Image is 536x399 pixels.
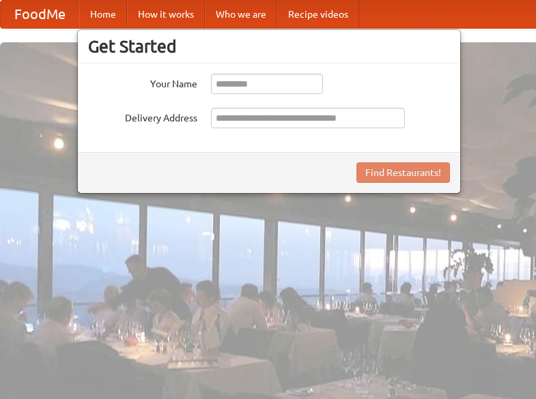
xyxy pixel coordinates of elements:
[1,1,79,28] a: FoodMe
[88,36,450,57] h3: Get Started
[88,74,197,91] label: Your Name
[277,1,359,28] a: Recipe videos
[79,1,127,28] a: Home
[127,1,205,28] a: How it works
[356,162,450,183] button: Find Restaurants!
[88,108,197,125] label: Delivery Address
[205,1,277,28] a: Who we are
